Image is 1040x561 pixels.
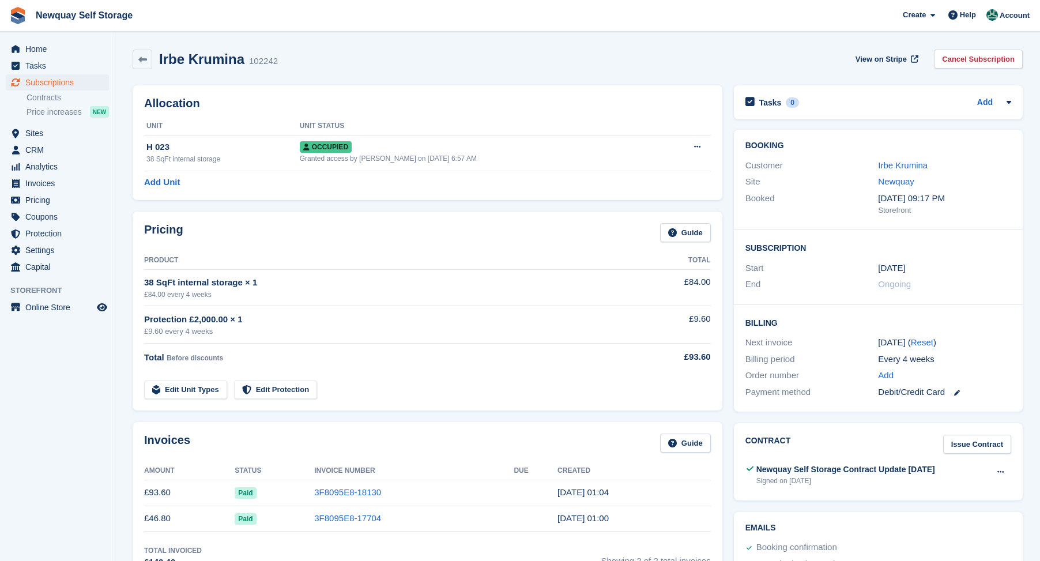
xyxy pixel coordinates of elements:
[144,352,164,362] span: Total
[25,209,95,225] span: Coupons
[635,306,710,344] td: £9.60
[6,259,109,275] a: menu
[167,354,223,362] span: Before discounts
[144,223,183,242] h2: Pricing
[25,58,95,74] span: Tasks
[1000,10,1030,21] span: Account
[745,369,879,382] div: Order number
[745,524,1011,533] h2: Emails
[745,317,1011,328] h2: Billing
[6,125,109,141] a: menu
[234,381,317,400] a: Edit Protection
[756,464,935,476] div: Newquay Self Storage Contract Update [DATE]
[878,176,914,186] a: Newquay
[903,9,926,21] span: Create
[851,50,921,69] a: View on Stripe
[314,487,381,497] a: 3F8095E8-18130
[6,58,109,74] a: menu
[6,142,109,158] a: menu
[6,242,109,258] a: menu
[6,192,109,208] a: menu
[144,251,635,270] th: Product
[745,159,879,172] div: Customer
[144,289,635,300] div: £84.00 every 4 weeks
[31,6,137,25] a: Newquay Self Storage
[146,154,300,164] div: 38 SqFt internal storage
[878,353,1011,366] div: Every 4 weeks
[960,9,976,21] span: Help
[745,386,879,399] div: Payment method
[25,242,95,258] span: Settings
[6,299,109,315] a: menu
[745,435,791,454] h2: Contract
[314,462,514,480] th: Invoice Number
[27,92,109,103] a: Contracts
[745,141,1011,150] h2: Booking
[25,74,95,91] span: Subscriptions
[6,225,109,242] a: menu
[635,251,710,270] th: Total
[756,541,837,555] div: Booking confirmation
[25,259,95,275] span: Capital
[300,153,661,164] div: Granted access by [PERSON_NAME] on [DATE] 6:57 AM
[660,223,711,242] a: Guide
[235,513,256,525] span: Paid
[144,506,235,532] td: £46.80
[144,480,235,506] td: £93.60
[977,96,993,110] a: Add
[144,276,635,289] div: 38 SqFt internal storage × 1
[27,106,109,118] a: Price increases NEW
[745,353,879,366] div: Billing period
[878,279,911,289] span: Ongoing
[943,435,1011,454] a: Issue Contract
[635,351,710,364] div: £93.60
[235,462,314,480] th: Status
[878,160,928,170] a: Irbe Krumina
[144,434,190,453] h2: Invoices
[9,7,27,24] img: stora-icon-8386f47178a22dfd0bd8f6a31ec36ba5ce8667c1dd55bd0f319d3a0aa187defe.svg
[90,106,109,118] div: NEW
[144,176,180,189] a: Add Unit
[300,117,661,135] th: Unit Status
[557,487,609,497] time: 2025-09-16 00:04:08 UTC
[557,513,609,523] time: 2025-08-19 00:00:35 UTC
[159,51,244,67] h2: Irbe Krumina
[759,97,782,108] h2: Tasks
[6,209,109,225] a: menu
[878,192,1011,205] div: [DATE] 09:17 PM
[934,50,1023,69] a: Cancel Subscription
[144,381,227,400] a: Edit Unit Types
[660,434,711,453] a: Guide
[6,159,109,175] a: menu
[6,175,109,191] a: menu
[314,513,381,523] a: 3F8095E8-17704
[144,313,635,326] div: Protection £2,000.00 × 1
[300,141,352,153] span: Occupied
[25,225,95,242] span: Protection
[249,55,278,68] div: 102242
[10,285,115,296] span: Storefront
[756,476,935,486] div: Signed on [DATE]
[6,74,109,91] a: menu
[911,337,933,347] a: Reset
[745,336,879,349] div: Next invoice
[878,262,905,275] time: 2025-08-19 00:00:00 UTC
[878,369,894,382] a: Add
[144,326,635,337] div: £9.60 every 4 weeks
[95,300,109,314] a: Preview store
[878,386,1011,399] div: Debit/Credit Card
[6,41,109,57] a: menu
[745,278,879,291] div: End
[878,205,1011,216] div: Storefront
[25,125,95,141] span: Sites
[25,142,95,158] span: CRM
[635,269,710,306] td: £84.00
[856,54,907,65] span: View on Stripe
[745,175,879,189] div: Site
[745,192,879,216] div: Booked
[25,175,95,191] span: Invoices
[144,97,711,110] h2: Allocation
[745,242,1011,253] h2: Subscription
[25,299,95,315] span: Online Store
[235,487,256,499] span: Paid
